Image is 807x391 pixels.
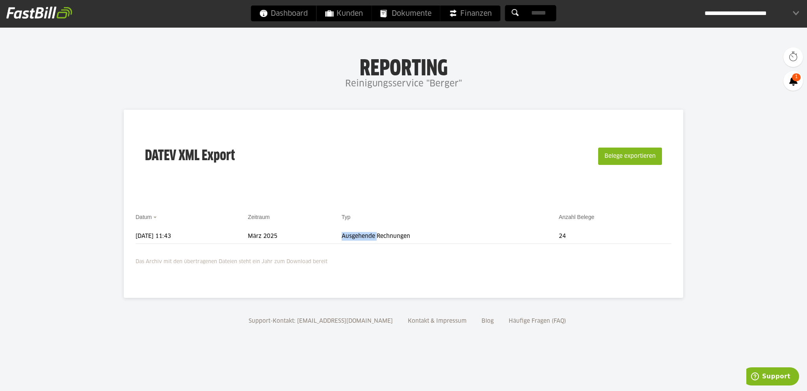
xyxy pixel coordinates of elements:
[317,6,372,21] a: Kunden
[506,318,569,324] a: Häufige Fragen (FAQ)
[559,214,594,220] a: Anzahl Belege
[260,6,308,21] span: Dashboard
[246,318,396,324] a: Support-Kontakt: [EMAIL_ADDRESS][DOMAIN_NAME]
[79,56,728,76] h1: Reporting
[248,229,342,244] td: März 2025
[136,254,671,266] p: Das Archiv mit den übertragenen Dateien steht ein Jahr zum Download bereit
[441,6,500,21] a: Finanzen
[251,6,316,21] a: Dashboard
[325,6,363,21] span: Kunden
[559,229,671,244] td: 24
[792,73,801,81] span: 1
[746,367,799,387] iframe: Öffnet ein Widget, in dem Sie weitere Informationen finden
[449,6,492,21] span: Finanzen
[248,214,270,220] a: Zeitraum
[342,229,559,244] td: Ausgehende Rechnungen
[342,214,351,220] a: Typ
[153,217,158,218] img: sort_desc.gif
[145,131,235,181] h3: DATEV XML Export
[136,214,152,220] a: Datum
[783,71,803,91] a: 1
[6,6,72,19] img: fastbill_logo_white.png
[372,6,440,21] a: Dokumente
[136,229,248,244] td: [DATE] 11:43
[381,6,431,21] span: Dokumente
[405,318,469,324] a: Kontakt & Impressum
[598,148,662,165] button: Belege exportieren
[479,318,496,324] a: Blog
